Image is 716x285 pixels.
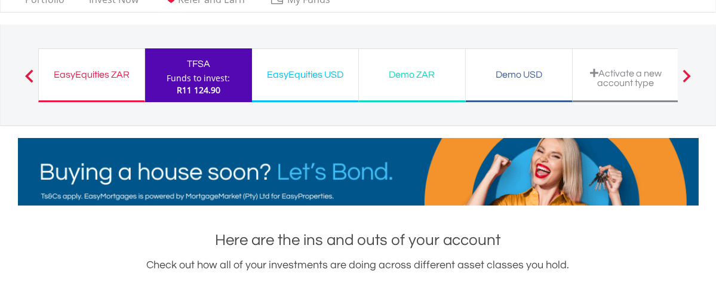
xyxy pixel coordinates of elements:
h1: Here are the ins and outs of your account [18,229,699,251]
div: Activate a new account type [580,68,672,88]
div: EasyEquities ZAR [46,66,137,83]
div: EasyEquities USD [259,66,351,83]
div: Funds to invest: [167,72,230,84]
div: Demo USD [473,66,565,83]
div: Demo ZAR [366,66,458,83]
img: EasyMortage Promotion Banner [18,138,699,206]
span: R11 124.90 [177,84,220,96]
div: TFSA [152,56,245,72]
